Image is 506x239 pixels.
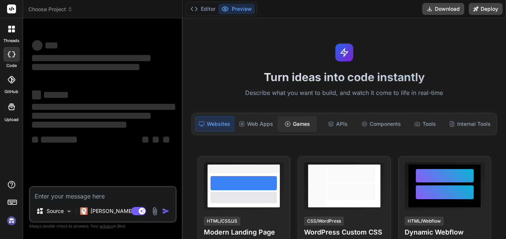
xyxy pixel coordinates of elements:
[91,207,146,215] p: [PERSON_NAME] 4 S..
[187,4,218,14] button: Editor
[218,4,255,14] button: Preview
[29,223,177,230] p: Always double-check its answers. Your in Bind
[44,92,68,98] span: ‌
[3,38,19,44] label: threads
[204,227,284,238] h4: Modern Landing Page
[304,227,384,238] h4: WordPress Custom CSS
[66,208,72,214] img: Pick Models
[32,55,151,61] span: ‌
[4,117,19,123] label: Upload
[32,113,151,119] span: ‌
[47,207,64,215] p: Source
[278,116,317,132] div: Games
[187,88,502,98] p: Describe what you want to build, and watch it come to life in real-time
[422,3,464,15] button: Download
[304,217,344,226] div: CSS/WordPress
[28,6,73,13] span: Choose Project
[187,70,502,84] h1: Turn ideas into code instantly
[204,217,240,226] div: HTML/CSS/JS
[100,224,113,228] span: privacy
[4,89,18,95] label: GitHub
[405,116,445,132] div: Tools
[80,207,88,215] img: Claude 4 Sonnet
[32,104,175,110] span: ‌
[318,116,357,132] div: APIs
[32,64,139,70] span: ‌
[41,137,77,143] span: ‌
[446,116,494,132] div: Internal Tools
[142,137,148,143] span: ‌
[32,137,38,143] span: ‌
[162,207,170,215] img: icon
[32,90,41,99] span: ‌
[153,137,159,143] span: ‌
[6,63,17,69] label: code
[469,3,503,15] button: Deploy
[163,137,169,143] span: ‌
[358,116,404,132] div: Components
[236,116,276,132] div: Web Apps
[5,214,18,227] img: signin
[405,217,444,226] div: HTML/Webflow
[32,122,126,128] span: ‌
[45,42,57,48] span: ‌
[195,116,235,132] div: Websites
[151,207,159,216] img: attachment
[32,40,42,51] span: ‌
